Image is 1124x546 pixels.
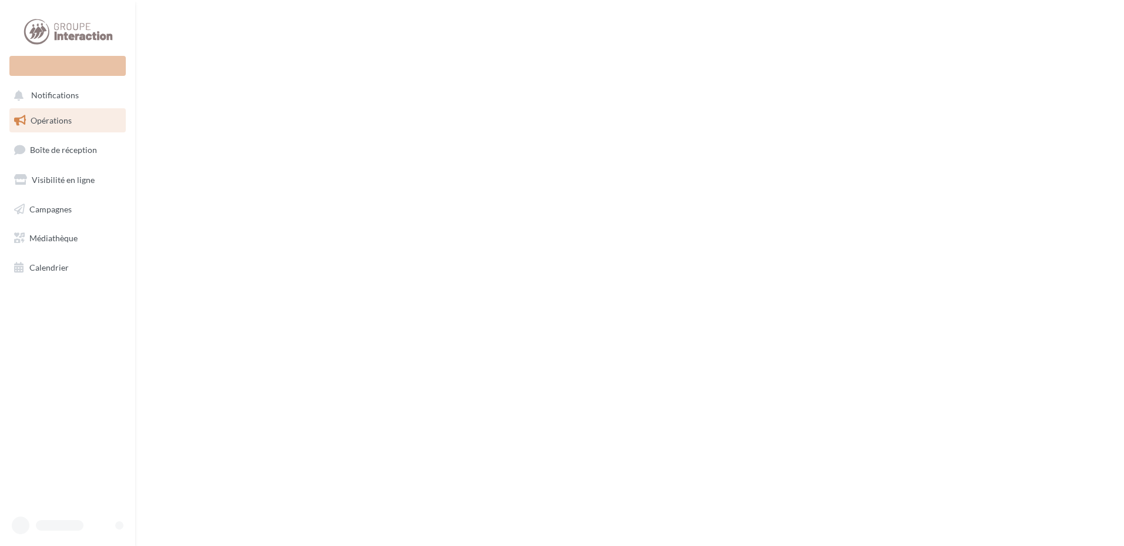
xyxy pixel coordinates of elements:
[7,168,128,192] a: Visibilité en ligne
[29,204,72,214] span: Campagnes
[31,115,72,125] span: Opérations
[7,255,128,280] a: Calendrier
[7,137,128,162] a: Boîte de réception
[31,91,79,101] span: Notifications
[9,56,126,76] div: Nouvelle campagne
[7,197,128,222] a: Campagnes
[32,175,95,185] span: Visibilité en ligne
[29,233,78,243] span: Médiathèque
[7,226,128,251] a: Médiathèque
[7,108,128,133] a: Opérations
[29,262,69,272] span: Calendrier
[30,145,97,155] span: Boîte de réception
